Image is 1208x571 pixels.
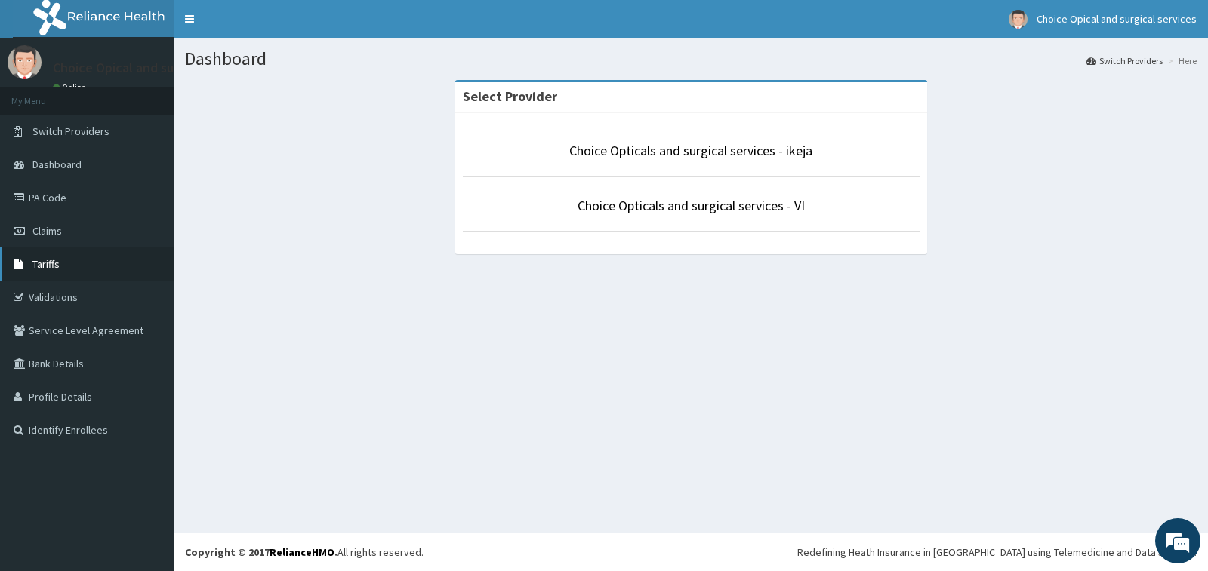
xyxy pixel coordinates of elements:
[32,257,60,271] span: Tariffs
[185,49,1197,69] h1: Dashboard
[1164,54,1197,67] li: Here
[32,124,109,138] span: Switch Providers
[53,61,257,75] p: Choice Opical and surgical services
[8,45,42,79] img: User Image
[174,533,1208,571] footer: All rights reserved.
[463,87,557,105] strong: Select Provider
[578,197,805,214] a: Choice Opticals and surgical services - VI
[1086,54,1163,67] a: Switch Providers
[185,545,337,559] strong: Copyright © 2017 .
[32,224,62,238] span: Claims
[32,158,82,171] span: Dashboard
[53,82,89,93] a: Online
[569,142,812,159] a: Choice Opticals and surgical services - ikeja
[797,545,1197,560] div: Redefining Heath Insurance in [GEOGRAPHIC_DATA] using Telemedicine and Data Science!
[1009,10,1028,29] img: User Image
[270,545,334,559] a: RelianceHMO
[1037,12,1197,26] span: Choice Opical and surgical services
